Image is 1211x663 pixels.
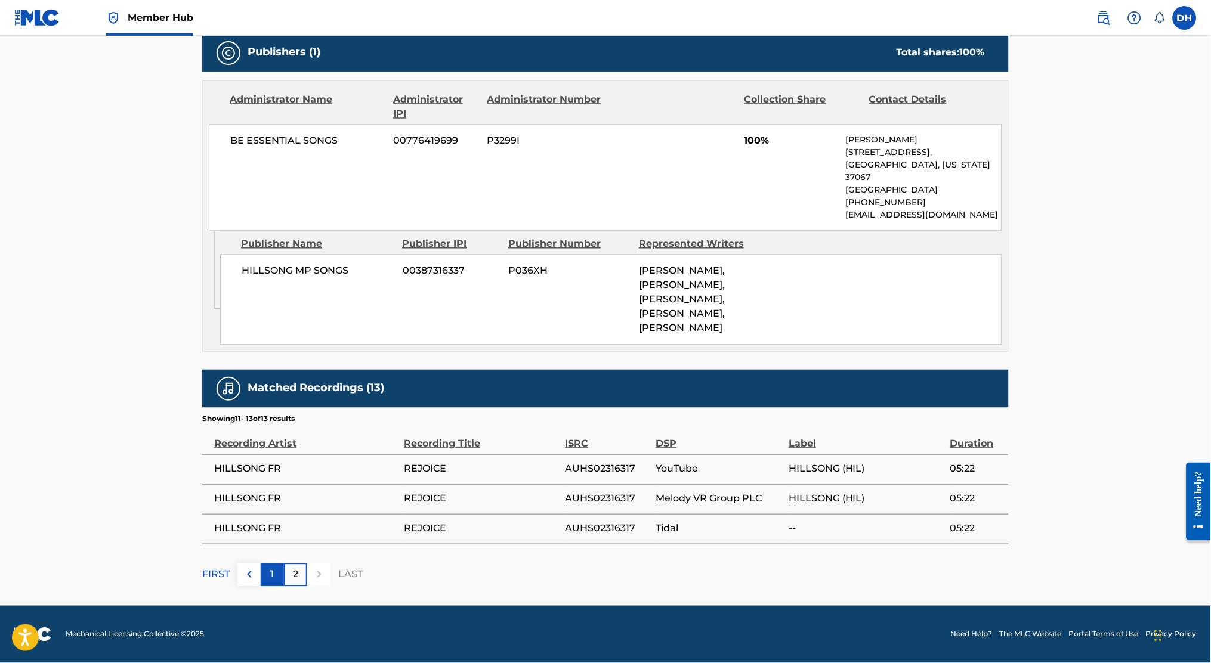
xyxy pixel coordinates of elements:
div: Drag [1155,618,1162,653]
iframe: Resource Center [1178,453,1211,549]
img: logo [14,627,51,642]
span: BE ESSENTIAL SONGS [230,134,385,148]
span: Member Hub [128,11,193,24]
span: Tidal [656,522,783,536]
span: Melody VR Group PLC [656,492,783,506]
div: Collection Share [744,93,860,122]
div: Represented Writers [639,237,761,252]
span: AUHS02316317 [565,462,650,476]
span: REJOICE [404,462,559,476]
a: Portal Terms of Use [1069,629,1139,640]
a: Public Search [1092,6,1116,30]
p: [PHONE_NUMBER] [846,197,1002,209]
div: Total shares: [897,46,985,60]
span: YouTube [656,462,783,476]
div: Recording Title [404,425,559,451]
img: Publishers [221,46,236,60]
span: Mechanical Licensing Collective © 2025 [66,629,204,640]
div: Publisher Name [241,237,393,252]
span: P3299I [487,134,603,148]
div: Publisher Number [508,237,630,252]
span: 100% [744,134,837,148]
div: Administrator IPI [393,93,478,122]
iframe: Chat Widget [1151,606,1211,663]
p: 1 [271,568,274,582]
div: ISRC [565,425,650,451]
img: help [1127,11,1142,25]
img: MLC Logo [14,9,60,26]
div: Publisher IPI [402,237,499,252]
span: [PERSON_NAME], [PERSON_NAME], [PERSON_NAME], [PERSON_NAME], [PERSON_NAME] [639,265,725,334]
p: FIRST [202,568,230,582]
span: 00387316337 [403,264,499,278]
p: [STREET_ADDRESS], [846,147,1002,159]
div: Administrator Name [230,93,384,122]
h5: Publishers (1) [248,46,320,60]
img: Matched Recordings [221,382,236,396]
div: Contact Details [869,93,985,122]
a: Privacy Policy [1146,629,1197,640]
span: HILLSONG FR [214,522,398,536]
span: AUHS02316317 [565,492,650,506]
div: Help [1123,6,1147,30]
span: REJOICE [404,492,559,506]
a: The MLC Website [1000,629,1062,640]
span: HILLSONG (HIL) [789,492,944,506]
span: 05:22 [950,492,1003,506]
img: left [242,568,257,582]
a: Need Help? [951,629,993,640]
h5: Matched Recordings (13) [248,382,384,395]
span: REJOICE [404,522,559,536]
span: HILLSONG FR [214,462,398,476]
p: [GEOGRAPHIC_DATA], [US_STATE] 37067 [846,159,1002,184]
div: Label [789,425,944,451]
span: AUHS02316317 [565,522,650,536]
img: Top Rightsholder [106,11,121,25]
span: 05:22 [950,462,1003,476]
div: Duration [950,425,1003,451]
p: [PERSON_NAME] [846,134,1002,147]
p: [EMAIL_ADDRESS][DOMAIN_NAME] [846,209,1002,222]
p: LAST [338,568,363,582]
div: Recording Artist [214,425,398,451]
div: DSP [656,425,783,451]
span: 100 % [960,47,985,58]
span: HILLSONG (HIL) [789,462,944,476]
span: -- [789,522,944,536]
span: 00776419699 [394,134,478,148]
span: P036XH [508,264,630,278]
p: Showing 11 - 13 of 13 results [202,414,295,425]
img: search [1096,11,1111,25]
p: [GEOGRAPHIC_DATA] [846,184,1002,197]
span: HILLSONG FR [214,492,398,506]
span: 05:22 [950,522,1003,536]
p: 2 [293,568,298,582]
div: Notifications [1154,12,1166,24]
span: HILLSONG MP SONGS [242,264,394,278]
div: Administrator Number [487,93,603,122]
div: User Menu [1173,6,1197,30]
